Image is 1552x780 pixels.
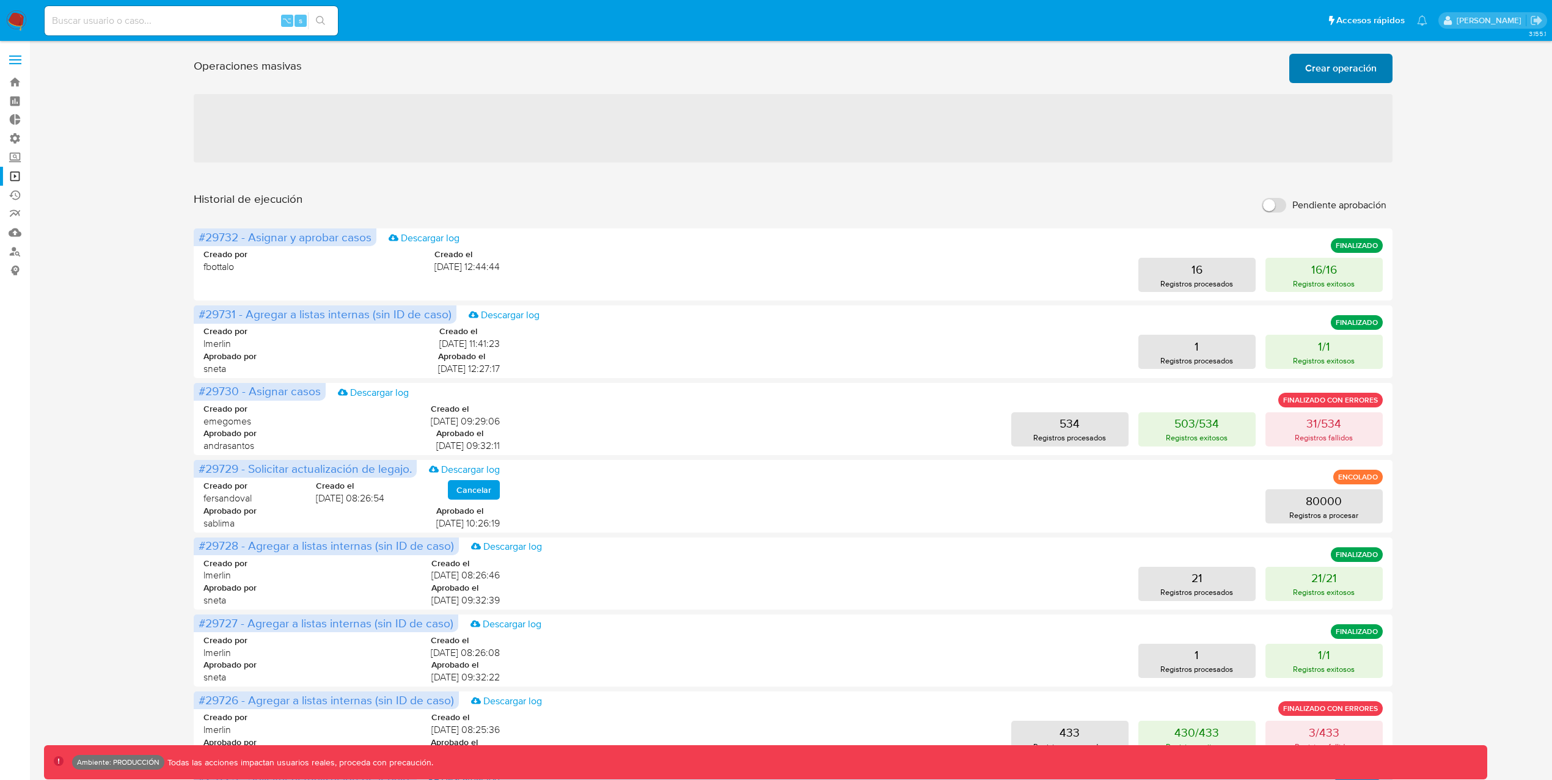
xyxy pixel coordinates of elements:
span: ⌥ [282,15,291,26]
span: Accesos rápidos [1336,14,1405,27]
p: Todas las acciones impactan usuarios reales, proceda con precaución. [164,757,433,768]
p: Ambiente: PRODUCCIÓN [77,760,159,765]
input: Buscar usuario o caso... [45,13,338,29]
button: search-icon [308,12,333,29]
p: leidy.martinez@mercadolibre.com.co [1457,15,1526,26]
a: Salir [1530,14,1543,27]
a: Notificaciones [1417,15,1427,26]
span: s [299,15,302,26]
